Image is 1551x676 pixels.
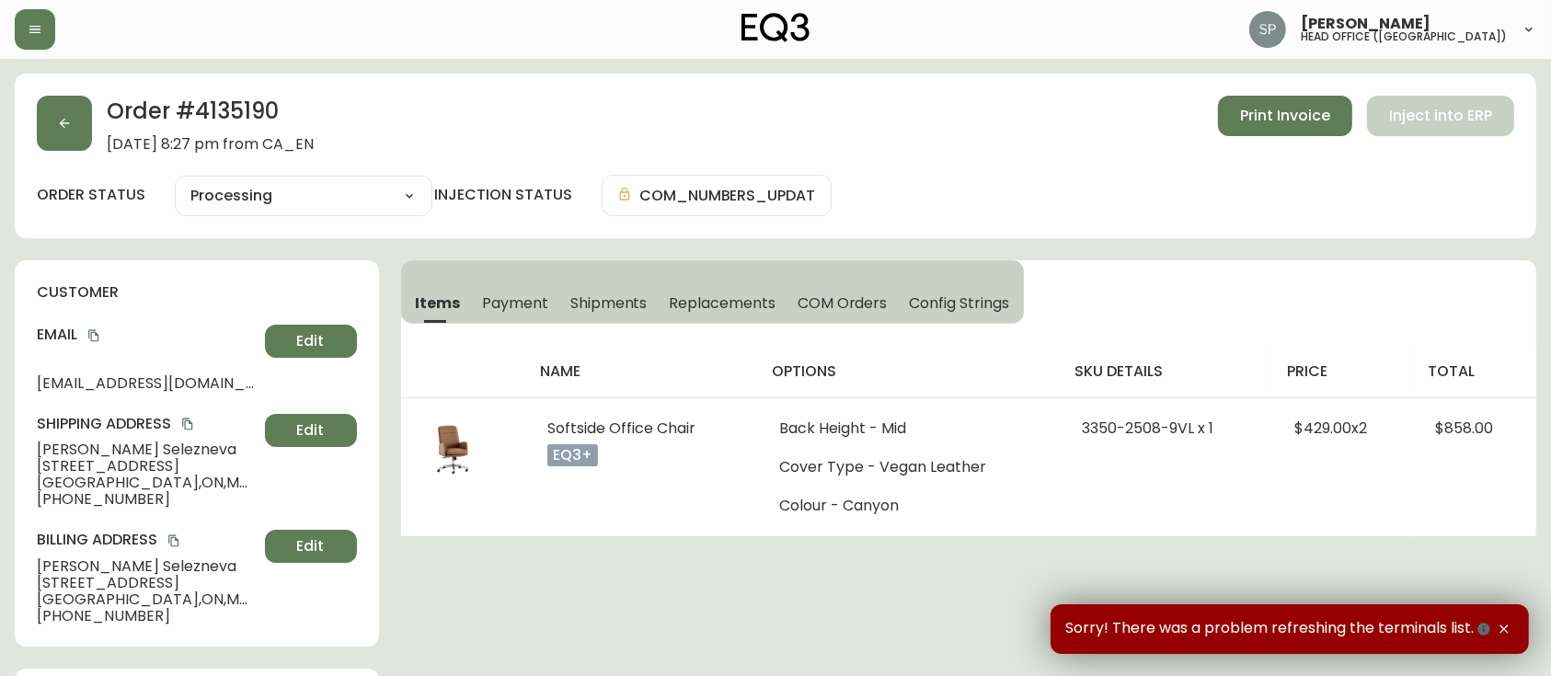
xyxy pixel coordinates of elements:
h4: sku details [1074,361,1257,382]
span: [PERSON_NAME] Selezneva [37,441,258,458]
img: 704182ba-2055-4e97-afd8-58f8bfb034e1Optional[softside-vegan-leather-brown-office-chair].jpg [423,420,482,479]
button: copy [178,415,197,433]
h4: Email [37,325,258,345]
li: Colour - Canyon [779,498,1038,514]
span: [PHONE_NUMBER] [37,491,258,508]
span: [STREET_ADDRESS] [37,458,258,475]
button: Edit [265,414,357,447]
button: Edit [265,530,357,563]
img: 0cb179e7bf3690758a1aaa5f0aafa0b4 [1249,11,1286,48]
span: [DATE] 8:27 pm from CA_EN [107,136,314,153]
span: Edit [297,536,325,556]
li: Back Height - Mid [779,420,1038,437]
h2: Order # 4135190 [107,96,314,136]
h4: options [772,361,1045,382]
h4: injection status [434,185,572,205]
span: Payment [482,293,548,313]
span: COM Orders [798,293,888,313]
span: [GEOGRAPHIC_DATA] , ON , M4V 2H2 , CA [37,475,258,491]
span: Softside Office Chair [547,418,695,439]
span: Sorry! There was a problem refreshing the terminals list. [1065,619,1494,639]
label: order status [37,185,145,205]
span: $429.00 x 2 [1294,418,1367,439]
span: Replacements [669,293,775,313]
h4: price [1287,361,1398,382]
h4: customer [37,282,357,303]
button: Edit [265,325,357,358]
span: [GEOGRAPHIC_DATA] , ON , M4V 2H2 , CA [37,591,258,608]
button: copy [165,532,183,550]
button: copy [85,327,103,345]
span: Edit [297,331,325,351]
span: Print Invoice [1240,106,1330,126]
span: 3350-2508-9VL x 1 [1082,418,1213,439]
span: $858.00 [1435,418,1493,439]
span: Config Strings [909,293,1008,313]
span: [EMAIL_ADDRESS][DOMAIN_NAME] [37,375,258,392]
img: logo [741,13,810,42]
h5: head office ([GEOGRAPHIC_DATA]) [1301,31,1507,42]
span: [PERSON_NAME] Selezneva [37,558,258,575]
span: [PERSON_NAME] [1301,17,1430,31]
span: Shipments [570,293,648,313]
li: Cover Type - Vegan Leather [779,459,1038,475]
h4: total [1428,361,1522,382]
h4: Shipping Address [37,414,258,434]
h4: name [540,361,742,382]
p: eq3+ [547,444,598,466]
span: Edit [297,420,325,441]
span: Items [416,293,461,313]
span: [STREET_ADDRESS] [37,575,258,591]
button: Print Invoice [1218,96,1352,136]
h4: Billing Address [37,530,258,550]
span: [PHONE_NUMBER] [37,608,258,624]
